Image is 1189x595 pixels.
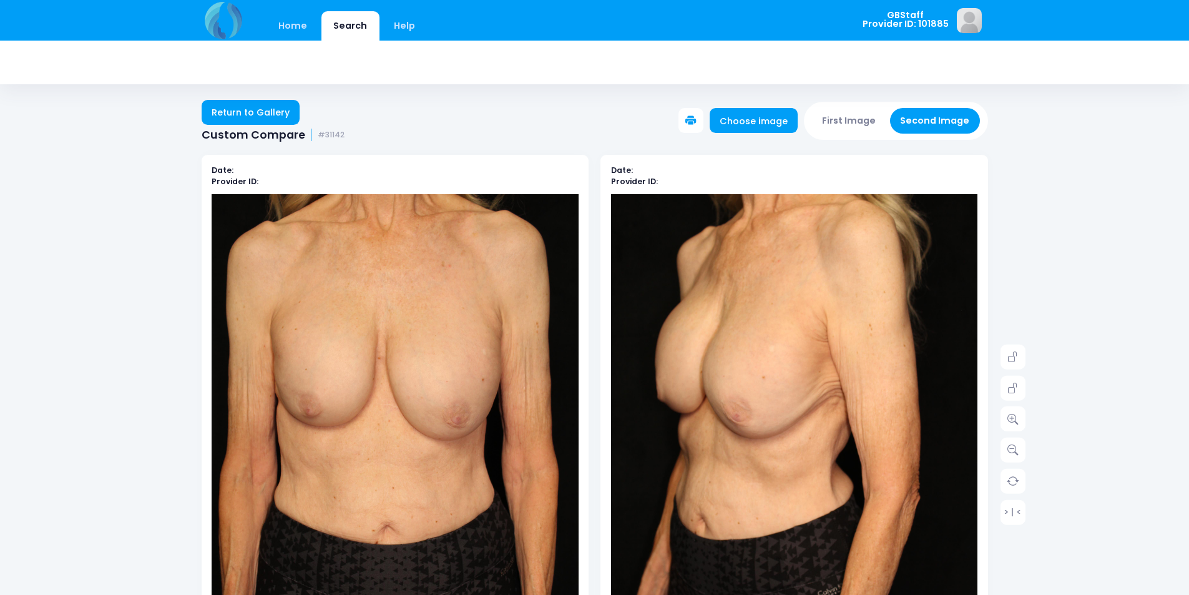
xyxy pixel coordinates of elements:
img: image [957,8,982,33]
b: Provider ID: [212,176,258,187]
small: #31142 [318,130,345,140]
a: Home [267,11,320,41]
button: Second Image [890,108,980,134]
span: Custom Compare [202,129,305,142]
b: Date: [611,165,633,175]
b: Provider ID: [611,176,658,187]
a: Search [321,11,379,41]
span: GBStaff Provider ID: 101885 [863,11,949,29]
a: Help [381,11,427,41]
a: > | < [1001,499,1025,524]
b: Date: [212,165,233,175]
button: First Image [812,108,886,134]
a: Choose image [710,108,798,133]
a: Return to Gallery [202,100,300,125]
